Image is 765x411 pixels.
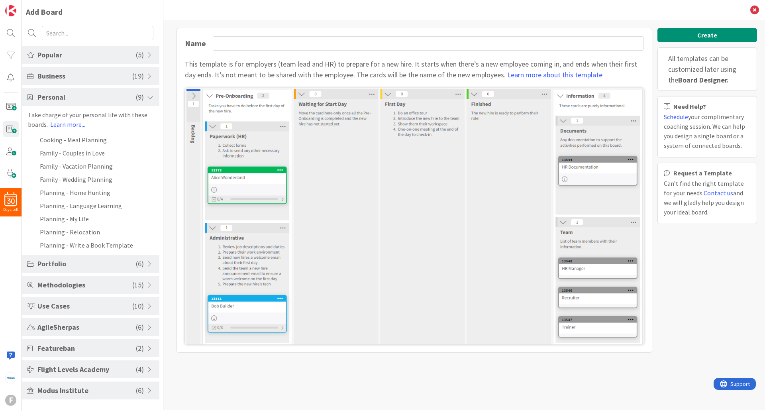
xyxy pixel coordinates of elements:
[37,279,132,290] span: Methodologies
[22,186,159,199] li: Planning - Home Hunting
[664,113,745,149] span: your complimentary coaching session. We can help you design a single board or a system of connect...
[22,133,159,146] li: Cooking - Meal Planning
[37,385,136,396] span: Modus Institute
[22,159,159,173] li: Family - Vacation Planning
[132,301,144,311] span: ( 10 )
[185,88,644,344] img: HR - New Hire Preparation
[136,322,144,332] span: ( 6 )
[22,110,159,129] div: Take charge of your personal life with these boards.
[664,179,751,217] div: Can’t find the right template for your needs. and we will gladly help you design your ideal board.
[37,343,136,354] span: Featureban
[704,189,733,197] a: Contact us
[136,258,144,269] span: ( 6 )
[678,75,729,85] b: Board Designer.
[37,49,136,60] span: Popular
[673,103,706,110] b: Need Help?
[136,92,144,102] span: ( 9 )
[42,26,153,40] input: Search...
[37,71,132,81] span: Business
[17,1,36,11] span: Support
[5,372,16,383] img: Kv
[673,170,732,176] b: Request a Template
[136,49,144,60] span: ( 5 )
[185,37,209,49] div: Name
[132,279,144,290] span: ( 15 )
[657,47,757,91] div: All templates can be customized later using the
[37,258,136,269] span: Portfolio
[132,71,144,81] span: ( 19 )
[50,120,85,128] a: Learn more...
[136,364,144,375] span: ( 4 )
[5,5,16,16] img: Visit kanbanzone.com
[5,395,16,406] div: F
[22,225,159,238] li: Planning - Relocation
[185,59,644,80] div: This template is for employers (team lead and HR) to prepare for a new hire. It starts when there...
[22,173,159,186] li: Family - Wedding Planning
[37,92,136,102] span: Personal
[7,199,15,204] span: 30
[22,146,159,159] li: Family - Couples in Love
[37,322,136,332] span: AgileSherpas
[136,343,144,354] span: ( 2 )
[657,28,757,42] button: Create
[664,113,688,121] a: Schedule
[22,238,159,252] li: Planning - Write a Book Template
[37,364,136,375] span: Flight Levels Academy
[37,301,132,311] span: Use Cases
[136,385,144,396] span: ( 6 )
[22,199,159,212] li: Planning - Language Learning
[26,6,63,18] div: Add Board
[507,70,602,79] a: Learn more about this template
[22,212,159,225] li: Planning - My Life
